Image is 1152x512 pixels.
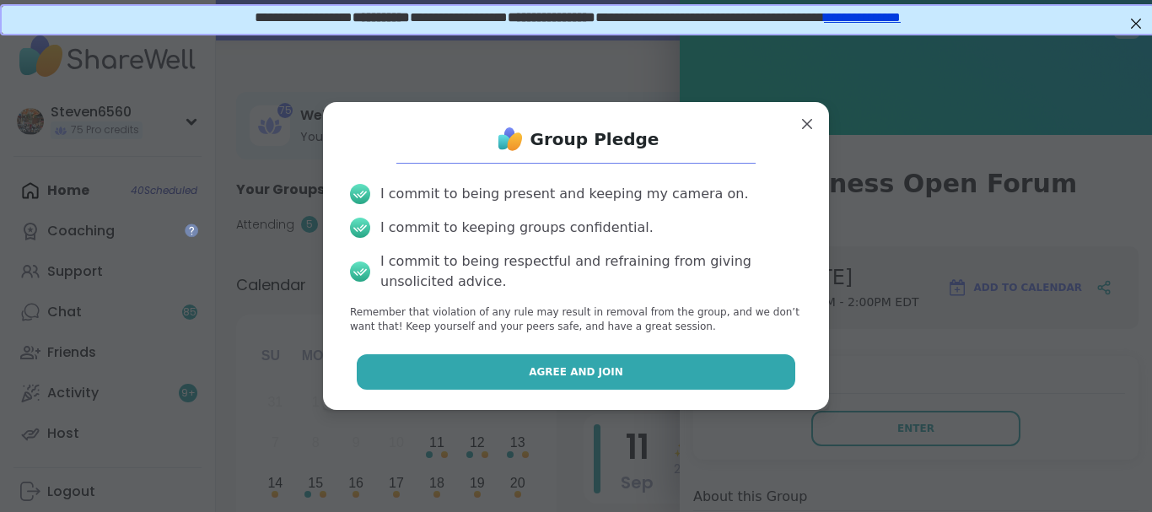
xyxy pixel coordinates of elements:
div: I commit to being present and keeping my camera on. [380,184,748,204]
p: Remember that violation of any rule may result in removal from the group, and we don’t want that!... [350,305,802,334]
button: Agree and Join [357,354,796,390]
div: I commit to keeping groups confidential. [380,218,654,238]
h1: Group Pledge [530,127,659,151]
span: Agree and Join [529,364,623,380]
img: ShareWell Logo [493,122,527,156]
iframe: Spotlight [185,224,198,237]
div: I commit to being respectful and refraining from giving unsolicited advice. [380,251,802,292]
